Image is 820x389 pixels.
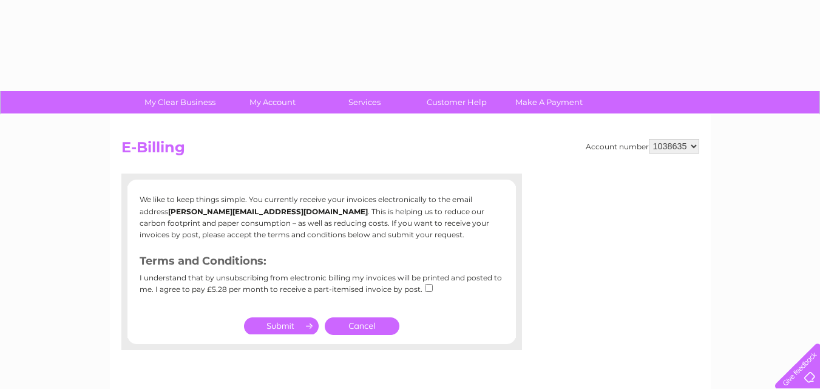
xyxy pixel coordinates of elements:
h2: E-Billing [121,139,699,162]
a: My Clear Business [130,91,230,113]
div: Account number [586,139,699,154]
p: We like to keep things simple. You currently receive your invoices electronically to the email ad... [140,194,504,240]
input: Submit [244,317,319,334]
b: [PERSON_NAME][EMAIL_ADDRESS][DOMAIN_NAME] [168,207,368,216]
h3: Terms and Conditions: [140,252,504,274]
a: Services [314,91,415,113]
a: My Account [222,91,322,113]
a: Cancel [325,317,399,335]
div: I understand that by unsubscribing from electronic billing my invoices will be printed and posted... [140,274,504,302]
a: Customer Help [407,91,507,113]
a: Make A Payment [499,91,599,113]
